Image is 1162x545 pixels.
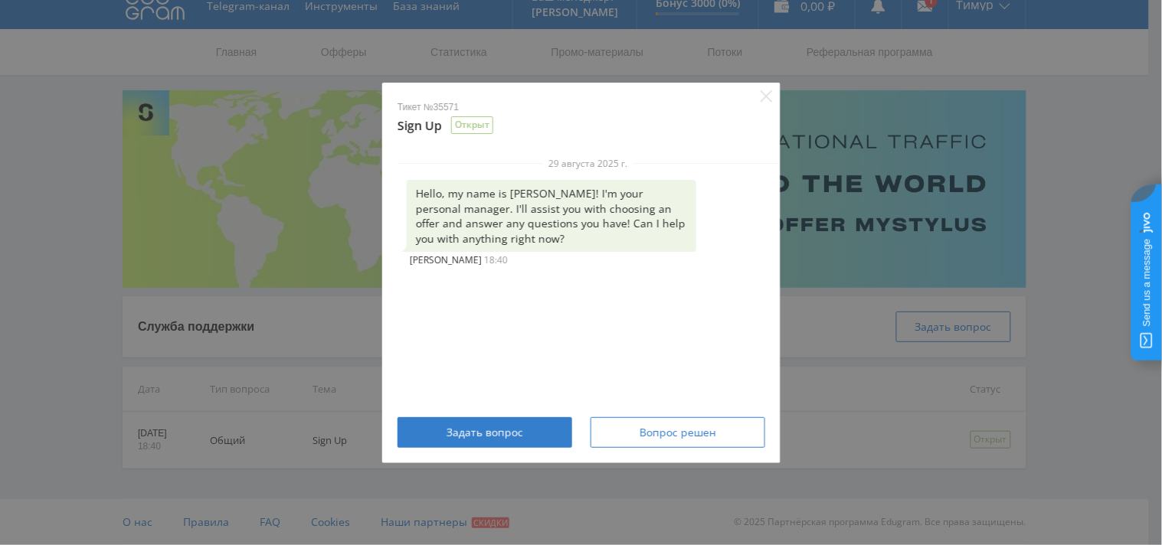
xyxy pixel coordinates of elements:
[761,90,773,103] button: Close
[407,180,696,252] div: Hello, my name is [PERSON_NAME]! I'm your personal manager. I'll assist you with choosing an offe...
[451,116,493,134] div: Открыт
[640,426,716,438] span: Вопрос решен
[410,253,484,266] span: [PERSON_NAME]
[398,416,572,447] button: Задать вопрос
[447,426,523,438] span: Задать вопрос
[542,158,633,168] span: 29 августа 2025 г.
[484,253,508,266] span: 18:40
[398,101,765,114] p: Тикет №35571
[591,416,765,447] button: Вопрос решен
[398,101,765,135] div: Sign Up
